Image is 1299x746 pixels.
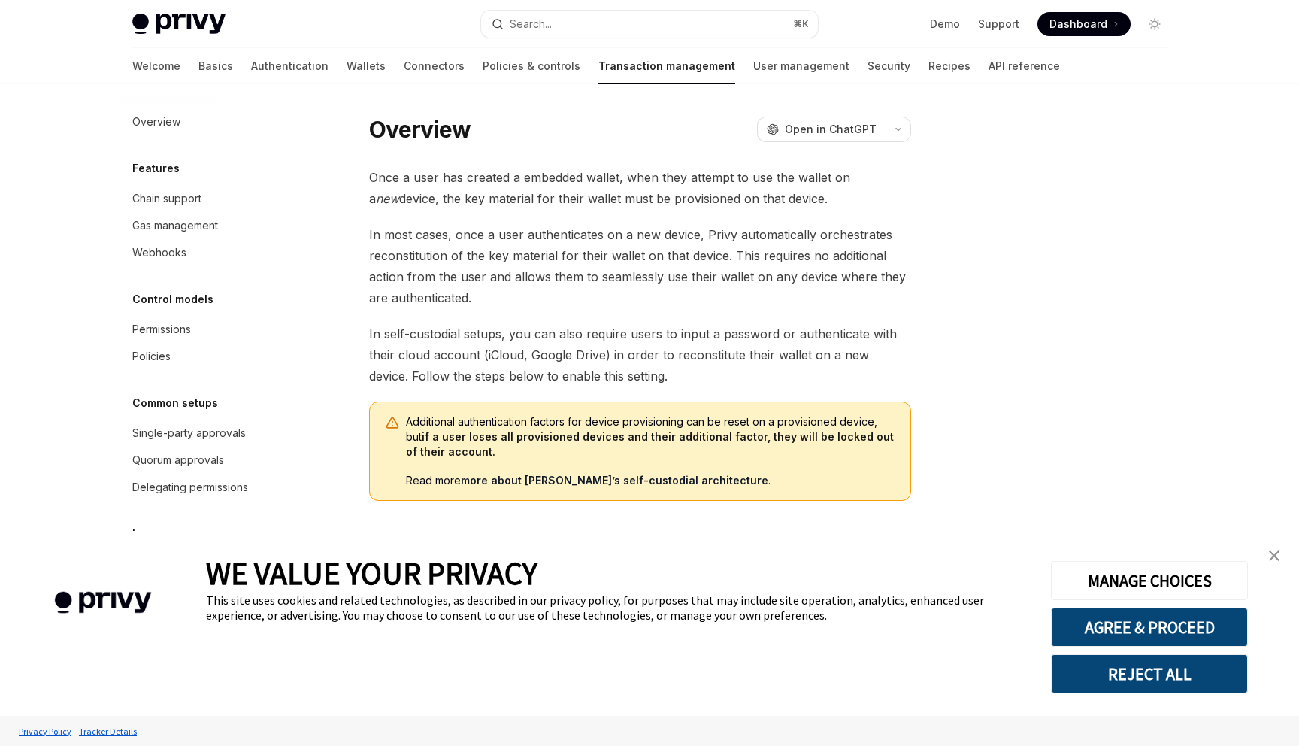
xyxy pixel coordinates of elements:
a: Permissions [120,316,313,343]
div: Chain support [132,190,201,208]
a: Policies [120,343,313,370]
a: Single-party approvals [120,420,313,447]
div: Quorum approvals [132,451,224,469]
h5: Learn more [132,525,193,543]
img: light logo [132,14,226,35]
div: Webhooks [132,244,186,262]
h1: Overview [369,116,471,143]
a: Privacy Policy [15,718,75,744]
div: Permissions [132,320,191,338]
h5: Control models [132,290,213,308]
span: In most cases, once a user authenticates on a new device, Privy automatically orchestrates recons... [369,224,911,308]
span: WE VALUE YOUR PRIVACY [206,553,537,593]
span: Open in ChatGPT [785,122,877,137]
span: Dashboard [1049,17,1107,32]
div: Gas management [132,217,218,235]
a: close banner [1259,541,1289,571]
strong: if a user loses all provisioned devices and their additional factor, they will be locked out of t... [406,430,894,458]
button: REJECT ALL [1051,654,1248,693]
a: Transaction management [598,48,735,84]
a: Gas management [120,212,313,239]
svg: Warning [385,416,400,431]
a: Webhooks [120,239,313,266]
a: more about [PERSON_NAME]’s self-custodial architecture [461,474,768,487]
span: ⌘ K [793,18,809,30]
button: Toggle dark mode [1143,12,1167,36]
h5: Features [132,159,180,177]
a: Overview [120,108,313,135]
a: Welcome [132,48,180,84]
span: Additional authentication factors for device provisioning can be reset on a provisioned device, but [406,414,895,459]
a: User management [753,48,849,84]
img: close banner [1269,550,1279,561]
div: Policies [132,347,171,365]
a: Basics [198,48,233,84]
a: Dashboard [1037,12,1131,36]
a: Authentication [251,48,329,84]
div: Overview [132,113,180,131]
button: MANAGE CHOICES [1051,561,1248,600]
h5: Common setups [132,394,218,412]
a: Wallets [347,48,386,84]
a: Security [868,48,910,84]
div: Single-party approvals [132,424,246,442]
a: Policies & controls [483,48,580,84]
em: new [376,191,399,206]
div: Search... [510,15,552,33]
a: Recipes [928,48,970,84]
div: Delegating permissions [132,478,248,496]
a: Demo [930,17,960,32]
div: This site uses cookies and related technologies, as described in our privacy policy, for purposes... [206,593,1028,623]
span: Once a user has created a embedded wallet, when they attempt to use the wallet on a device, the k... [369,167,911,209]
img: company logo [23,570,183,635]
a: Tracker Details [75,718,141,744]
span: Read more . [406,473,895,488]
button: AGREE & PROCEED [1051,608,1248,647]
a: Connectors [404,48,465,84]
button: Search...⌘K [481,11,818,38]
a: Delegating permissions [120,474,313,501]
a: Chain support [120,185,313,212]
a: Quorum approvals [120,447,313,474]
a: API reference [989,48,1060,84]
button: Open in ChatGPT [757,117,886,142]
a: Support [978,17,1019,32]
span: In self-custodial setups, you can also require users to input a password or authenticate with the... [369,323,911,387]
